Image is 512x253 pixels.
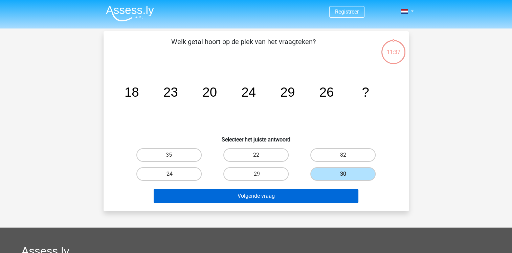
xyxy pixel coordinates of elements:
[280,85,295,99] tspan: 29
[223,167,289,181] label: -29
[114,131,398,143] h6: Selecteer het juiste antwoord
[362,85,369,99] tspan: ?
[319,85,334,99] tspan: 26
[163,85,178,99] tspan: 23
[114,37,373,57] p: Welk getal hoort op de plek van het vraagteken?
[136,148,202,162] label: 35
[335,8,359,15] a: Registreer
[381,39,406,56] div: 11:37
[154,189,358,203] button: Volgende vraag
[136,167,202,181] label: -24
[202,85,217,99] tspan: 20
[310,167,376,181] label: 30
[223,148,289,162] label: 22
[241,85,256,99] tspan: 24
[310,148,376,162] label: 82
[106,5,154,21] img: Assessly
[124,85,139,99] tspan: 18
